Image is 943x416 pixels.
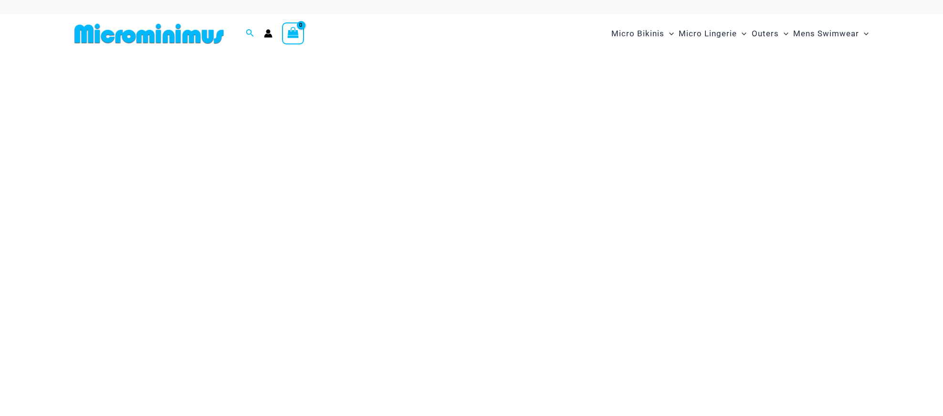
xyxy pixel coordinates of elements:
span: Micro Bikinis [611,21,664,46]
span: Menu Toggle [779,21,788,46]
span: Menu Toggle [859,21,869,46]
a: Search icon link [246,28,254,40]
span: Micro Lingerie [679,21,737,46]
span: Mens Swimwear [793,21,859,46]
span: Menu Toggle [737,21,746,46]
a: View Shopping Cart, empty [282,22,304,44]
a: Account icon link [264,29,272,38]
a: OutersMenu ToggleMenu Toggle [749,19,791,48]
span: Outers [752,21,779,46]
nav: Site Navigation [608,18,872,50]
a: Micro LingerieMenu ToggleMenu Toggle [676,19,749,48]
a: Micro BikinisMenu ToggleMenu Toggle [609,19,676,48]
a: Mens SwimwearMenu ToggleMenu Toggle [791,19,871,48]
img: MM SHOP LOGO FLAT [71,23,228,44]
span: Menu Toggle [664,21,674,46]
